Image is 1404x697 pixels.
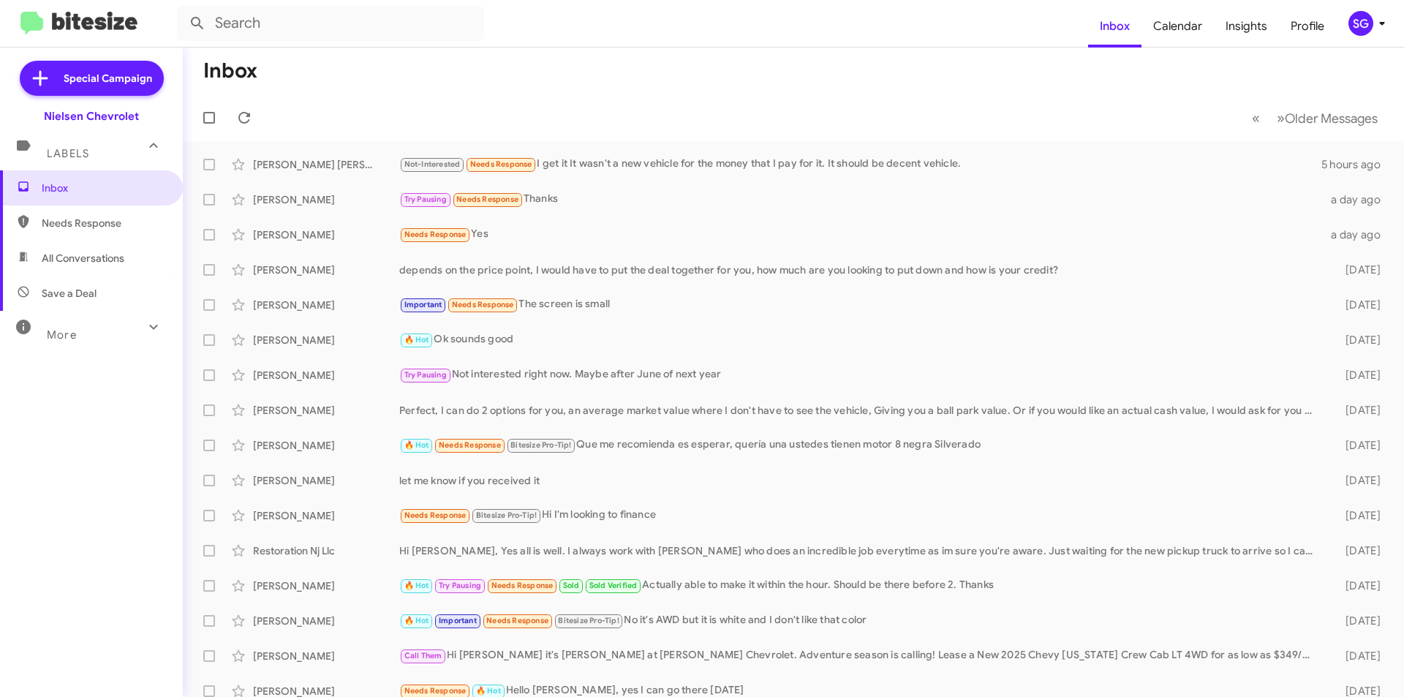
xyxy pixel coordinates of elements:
[1322,263,1392,277] div: [DATE]
[253,227,399,242] div: [PERSON_NAME]
[399,577,1322,594] div: Actually able to make it within the hour. Should be there before 2. Thanks
[404,616,429,625] span: 🔥 Hot
[203,59,257,83] h1: Inbox
[1322,649,1392,663] div: [DATE]
[47,147,89,160] span: Labels
[404,335,429,344] span: 🔥 Hot
[42,181,166,195] span: Inbox
[399,296,1322,313] div: The screen is small
[1322,473,1392,488] div: [DATE]
[253,614,399,628] div: [PERSON_NAME]
[20,61,164,96] a: Special Campaign
[399,226,1322,243] div: Yes
[253,157,399,172] div: [PERSON_NAME] [PERSON_NAME]
[253,333,399,347] div: [PERSON_NAME]
[1322,438,1392,453] div: [DATE]
[253,649,399,663] div: [PERSON_NAME]
[404,159,461,169] span: Not-Interested
[476,510,537,520] span: Bitesize Pro-Tip!
[510,440,571,450] span: Bitesize Pro-Tip!
[253,579,399,593] div: [PERSON_NAME]
[1277,109,1285,127] span: »
[399,437,1322,453] div: Que me recomienda es esperar, quería una ustedes tienen motor 8 negra Silverado
[44,109,139,124] div: Nielsen Chevrolet
[399,473,1322,488] div: let me know if you received it
[486,616,548,625] span: Needs Response
[1322,543,1392,558] div: [DATE]
[1088,5,1141,48] a: Inbox
[399,331,1322,348] div: Ok sounds good
[439,581,481,590] span: Try Pausing
[439,440,501,450] span: Needs Response
[1243,103,1269,133] button: Previous
[42,216,166,230] span: Needs Response
[253,403,399,418] div: [PERSON_NAME]
[253,473,399,488] div: [PERSON_NAME]
[253,192,399,207] div: [PERSON_NAME]
[1214,5,1279,48] a: Insights
[1322,403,1392,418] div: [DATE]
[1322,368,1392,383] div: [DATE]
[1244,103,1386,133] nav: Page navigation example
[399,543,1322,558] div: Hi [PERSON_NAME], Yes all is well. I always work with [PERSON_NAME] who does an incredible job ev...
[404,581,429,590] span: 🔥 Hot
[1322,298,1392,312] div: [DATE]
[1252,109,1260,127] span: «
[491,581,554,590] span: Needs Response
[1322,508,1392,523] div: [DATE]
[1321,157,1392,172] div: 5 hours ago
[589,581,638,590] span: Sold Verified
[563,581,580,590] span: Sold
[452,300,514,309] span: Needs Response
[253,263,399,277] div: [PERSON_NAME]
[404,686,467,696] span: Needs Response
[253,368,399,383] div: [PERSON_NAME]
[1268,103,1386,133] button: Next
[456,195,518,204] span: Needs Response
[1322,614,1392,628] div: [DATE]
[399,366,1322,383] div: Not interested right now. Maybe after June of next year
[399,191,1322,208] div: Thanks
[1322,333,1392,347] div: [DATE]
[404,300,442,309] span: Important
[177,6,484,41] input: Search
[64,71,152,86] span: Special Campaign
[253,543,399,558] div: Restoration Nj Llc
[399,507,1322,524] div: Hi I'm looking to finance
[1336,11,1388,36] button: SG
[476,686,501,696] span: 🔥 Hot
[1322,227,1392,242] div: a day ago
[1322,192,1392,207] div: a day ago
[399,647,1322,664] div: Hi [PERSON_NAME] it's [PERSON_NAME] at [PERSON_NAME] Chevrolet. Adventure season is calling! Leas...
[253,508,399,523] div: [PERSON_NAME]
[399,612,1322,629] div: No it's AWD but it is white and I don't like that color
[404,651,442,660] span: Call Them
[1322,579,1392,593] div: [DATE]
[558,616,619,625] span: Bitesize Pro-Tip!
[1279,5,1336,48] a: Profile
[404,510,467,520] span: Needs Response
[404,370,447,380] span: Try Pausing
[1348,11,1373,36] div: SG
[404,195,447,204] span: Try Pausing
[399,156,1321,173] div: I get it It wasn't a new vehicle for the money that I pay for it. It should be decent vehicle.
[42,286,97,301] span: Save a Deal
[253,438,399,453] div: [PERSON_NAME]
[439,616,477,625] span: Important
[1141,5,1214,48] a: Calendar
[253,298,399,312] div: [PERSON_NAME]
[404,440,429,450] span: 🔥 Hot
[1285,110,1378,127] span: Older Messages
[399,263,1322,277] div: depends on the price point, I would have to put the deal together for you, how much are you looki...
[470,159,532,169] span: Needs Response
[42,251,124,265] span: All Conversations
[47,328,77,342] span: More
[399,403,1322,418] div: Perfect, I can do 2 options for you, an average market value where I don't have to see the vehicl...
[404,230,467,239] span: Needs Response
